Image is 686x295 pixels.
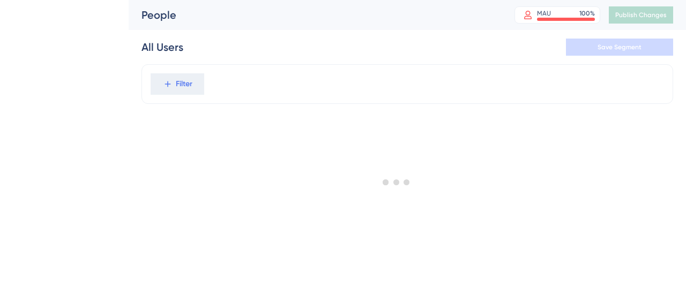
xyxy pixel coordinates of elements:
[579,9,595,18] div: 100 %
[537,9,551,18] div: MAU
[566,39,673,56] button: Save Segment
[141,7,488,22] div: People
[141,40,183,55] div: All Users
[598,43,642,51] span: Save Segment
[615,11,667,19] span: Publish Changes
[609,6,673,24] button: Publish Changes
